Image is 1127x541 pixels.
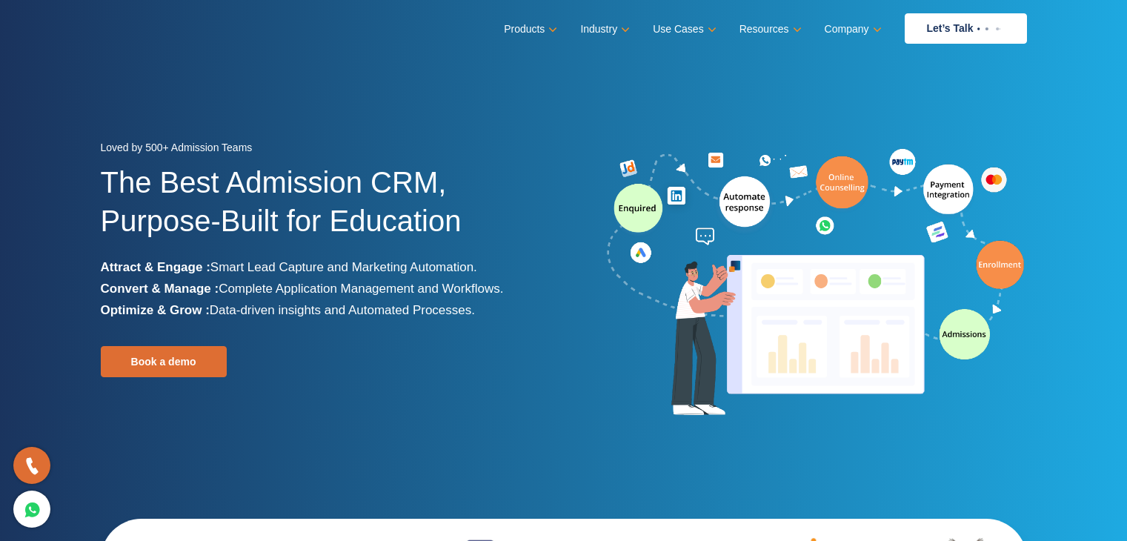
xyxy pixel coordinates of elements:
a: Book a demo [101,346,227,377]
b: Convert & Manage : [101,282,219,296]
span: Data-driven insights and Automated Processes. [210,303,475,317]
h1: The Best Admission CRM, Purpose-Built for Education [101,163,553,256]
img: admission-software-home-page-header [605,145,1027,422]
div: Loved by 500+ Admission Teams [101,137,553,163]
a: Resources [739,19,799,40]
span: Complete Application Management and Workflows. [219,282,503,296]
a: Use Cases [653,19,713,40]
a: Company [825,19,879,40]
b: Optimize & Grow : [101,303,210,317]
b: Attract & Engage : [101,260,210,274]
a: Industry [580,19,627,40]
span: Smart Lead Capture and Marketing Automation. [210,260,477,274]
a: Products [504,19,554,40]
a: Let’s Talk [905,13,1027,44]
